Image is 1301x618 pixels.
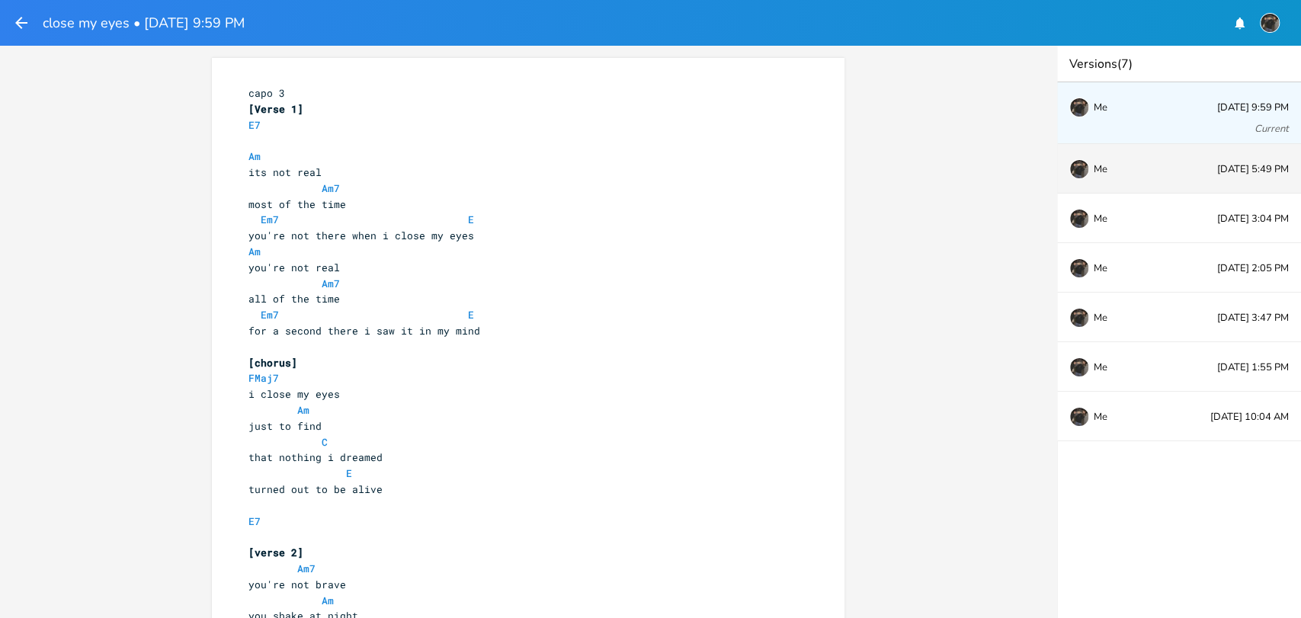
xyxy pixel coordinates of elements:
span: [DATE] 9:59 PM [1217,103,1289,113]
span: FMaj7 [248,371,279,385]
img: August Tyler Gallant [1069,258,1089,278]
span: [verse 2] [248,546,303,559]
span: [DATE] 10:04 AM [1210,412,1289,422]
span: C [322,435,328,449]
span: for a second there i saw it in my mind [248,324,480,338]
img: August Tyler Gallant [1069,98,1089,117]
span: you're not brave [248,578,346,591]
span: Am [297,403,309,417]
span: Me [1094,362,1107,373]
span: Me [1094,263,1107,274]
span: Am7 [322,181,340,195]
span: just to find [248,419,322,433]
span: you're not there when i close my eyes [248,229,474,242]
span: Me [1094,312,1107,323]
span: Am7 [322,277,340,290]
span: [DATE] 5:49 PM [1217,165,1289,175]
span: Em7 [261,213,279,226]
span: [DATE] 2:05 PM [1217,264,1289,274]
span: [chorus] [248,356,297,370]
img: August Tyler Gallant [1069,407,1089,427]
span: E [346,466,352,480]
div: Versions (7) [1057,46,1301,82]
span: most of the time [248,197,346,211]
img: August Tyler Gallant [1069,308,1089,328]
span: Me [1094,213,1107,224]
img: August Tyler Gallant [1069,159,1089,179]
span: Am7 [297,562,316,575]
span: turned out to be alive [248,482,383,496]
img: August Tyler Gallant [1069,357,1089,377]
span: Me [1094,411,1107,422]
span: you're not real [248,261,340,274]
span: E [468,213,474,226]
span: Am [322,594,334,607]
span: Am [248,149,261,163]
img: August Tyler Gallant [1069,209,1089,229]
div: Current [1255,124,1289,134]
span: [Verse 1] [248,102,303,116]
span: Am [248,245,261,258]
img: August Tyler Gallant [1260,13,1280,33]
span: its not real [248,165,322,179]
span: all of the time [248,292,340,306]
span: capo 3 [248,86,285,100]
span: that nothing i dreamed [248,450,383,464]
span: i close my eyes [248,387,340,401]
span: [DATE] 3:04 PM [1217,214,1289,224]
span: Me [1094,164,1107,175]
span: [DATE] 1:55 PM [1217,363,1289,373]
h1: close my eyes • [DATE] 9:59 PM [43,16,245,30]
span: E [468,308,474,322]
span: E7 [248,118,261,132]
span: Me [1094,102,1107,113]
span: Em7 [261,308,279,322]
span: E7 [248,514,261,528]
span: [DATE] 3:47 PM [1217,313,1289,323]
